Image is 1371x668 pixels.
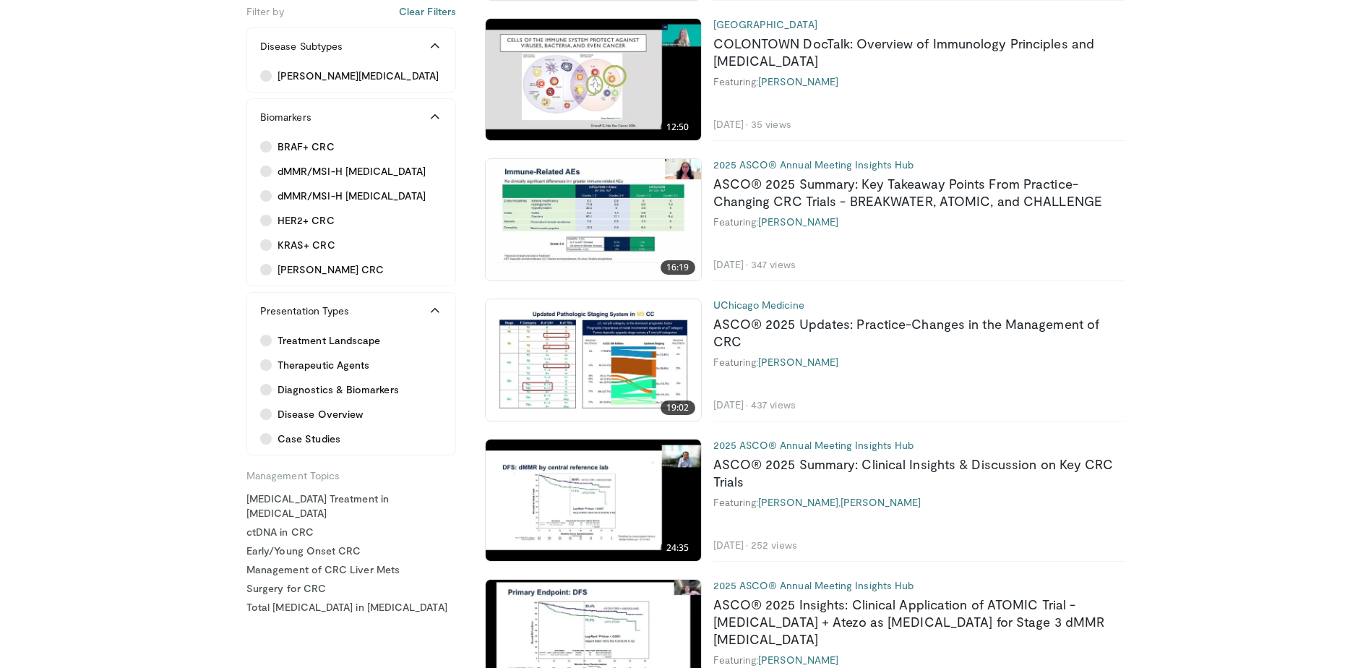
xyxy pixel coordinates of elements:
div: Featuring: [713,654,1125,667]
span: Disease Overview [278,407,363,421]
li: [DATE] [713,118,749,131]
li: [DATE] [713,539,749,552]
li: 35 views [751,118,791,131]
span: 16:19 [661,260,695,275]
img: a4dc8378-0a7a-4feb-83f3-c1ee8303327d.620x360_q85_upscale.jpg [486,159,701,281]
button: Presentation Types [247,293,455,329]
a: [PERSON_NAME] [758,654,838,666]
a: 2025 ASCO® Annual Meeting Insights Hub [713,439,914,451]
a: UChicago Medicine [713,299,804,311]
div: Featuring: [713,75,1125,88]
a: [GEOGRAPHIC_DATA] [713,18,817,30]
li: 347 views [751,258,796,271]
a: ASCO® 2025 Summary: Key Takeaway Points From Practice-Changing CRC Trials - BREAKWATER, ATOMIC, a... [713,176,1103,209]
img: 840e98be-3b82-4f95-ac1d-c4abc64a98a3.620x360_q85_upscale.jpg [486,440,701,561]
a: ctDNA in CRC [246,525,456,539]
a: [PERSON_NAME] [758,215,838,228]
span: Treatment Landscape [278,333,380,348]
span: dMMR/MSI-H [MEDICAL_DATA] [278,164,426,179]
li: [DATE] [713,398,749,411]
div: Featuring: , [713,496,1125,509]
button: Clear Filters [399,4,456,19]
a: [PERSON_NAME] [758,496,838,508]
span: BRAF+ CRC [278,140,335,154]
div: Featuring: [713,215,1125,228]
a: 19:02 [486,299,701,421]
span: [PERSON_NAME] CRC [278,262,384,277]
button: Biomarkers [247,99,455,135]
div: Featuring: [713,356,1125,369]
a: [MEDICAL_DATA] Treatment in [MEDICAL_DATA] [246,492,456,521]
a: Early/Young Onset CRC [246,544,456,558]
a: 2025 ASCO® Annual Meeting Insights Hub [713,158,914,171]
h5: Management Topics [246,464,456,483]
li: [DATE] [713,258,749,271]
a: ASCO® 2025 Summary: Clinical Insights & Discussion on Key CRC Trials [713,456,1114,489]
a: [PERSON_NAME] [758,75,838,87]
span: 12:50 [661,120,695,134]
li: 437 views [751,398,796,411]
span: Therapeutic Agents [278,358,369,372]
a: 24:35 [486,440,701,561]
span: 19:02 [661,401,695,415]
a: Surgery for CRC [246,581,456,596]
span: HER2+ CRC [278,213,335,228]
a: [PERSON_NAME] [758,356,838,368]
li: 252 views [751,539,797,552]
span: [PERSON_NAME][MEDICAL_DATA] [278,69,439,83]
a: 16:19 [486,159,701,281]
a: [PERSON_NAME] [841,496,921,508]
span: Case Studies [278,432,340,446]
span: dMMR/MSI-H [MEDICAL_DATA] [278,189,426,203]
button: Disease Subtypes [247,28,455,64]
img: 4aa434d4-944c-4e4d-ba85-4171f1e3b9fa.620x360_q85_upscale.jpg [486,19,701,140]
span: KRAS+ CRC [278,238,335,252]
a: 2025 ASCO® Annual Meeting Insights Hub [713,579,914,591]
span: Diagnostics & Biomarkers [278,382,399,397]
a: COLONTOWN DocTalk: Overview of Immunology Principles and [MEDICAL_DATA] [713,35,1095,69]
img: 40aee502-104d-4c3e-82d4-853505100815.620x360_q85_upscale.jpg [486,299,701,421]
a: ASCO® 2025 Updates: Practice-Changes in the Management of CRC [713,316,1100,349]
a: ASCO® 2025 Insights: Clinical Application of ATOMIC Trial - [MEDICAL_DATA] + Atezo as [MEDICAL_DA... [713,596,1105,647]
a: 12:50 [486,19,701,140]
span: 24:35 [661,541,695,555]
a: Management of CRC Liver Mets [246,562,456,577]
a: Total [MEDICAL_DATA] in [MEDICAL_DATA] [246,600,456,615]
